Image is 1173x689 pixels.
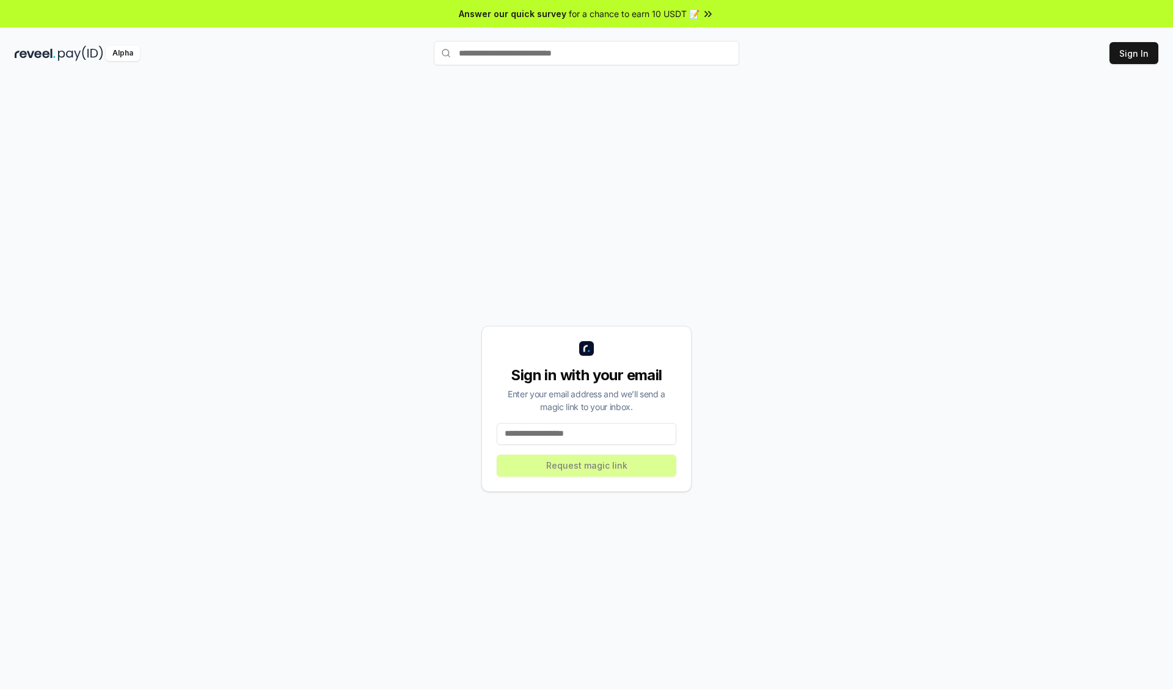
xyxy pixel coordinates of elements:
img: logo_small [579,341,594,356]
button: Sign In [1109,42,1158,64]
img: pay_id [58,46,103,61]
div: Alpha [106,46,140,61]
div: Enter your email address and we’ll send a magic link to your inbox. [497,388,676,413]
img: reveel_dark [15,46,56,61]
div: Sign in with your email [497,366,676,385]
span: Answer our quick survey [459,7,566,20]
span: for a chance to earn 10 USDT 📝 [569,7,700,20]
